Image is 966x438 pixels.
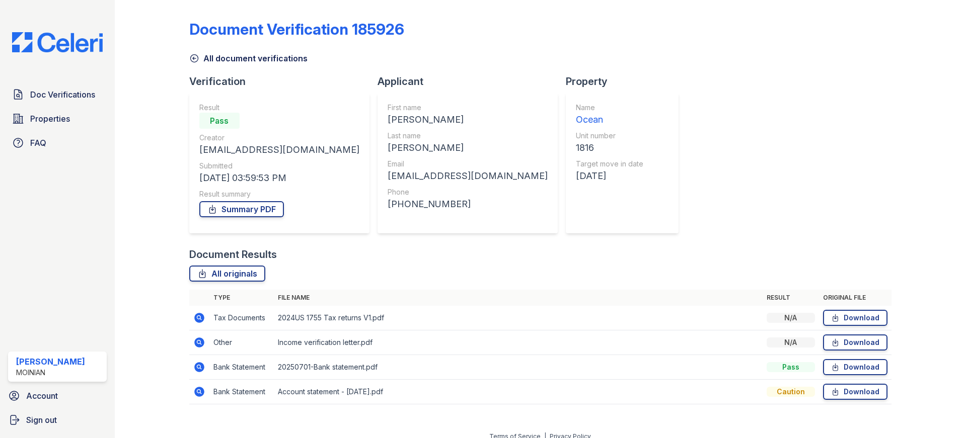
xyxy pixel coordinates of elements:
[199,201,284,217] a: Summary PDF
[388,169,548,183] div: [EMAIL_ADDRESS][DOMAIN_NAME]
[767,313,815,323] div: N/A
[189,20,404,38] div: Document Verification 185926
[274,290,763,306] th: File name
[8,133,107,153] a: FAQ
[576,141,643,155] div: 1816
[16,368,85,378] div: Moinian
[199,143,359,157] div: [EMAIL_ADDRESS][DOMAIN_NAME]
[576,113,643,127] div: Ocean
[209,306,274,330] td: Tax Documents
[274,380,763,404] td: Account statement - [DATE].pdf
[388,197,548,211] div: [PHONE_NUMBER]
[823,310,887,326] a: Download
[576,131,643,141] div: Unit number
[30,137,46,149] span: FAQ
[4,410,111,430] a: Sign out
[767,337,815,347] div: N/A
[274,306,763,330] td: 2024US 1755 Tax returns V1.pdf
[189,247,277,261] div: Document Results
[767,387,815,397] div: Caution
[8,84,107,105] a: Doc Verifications
[189,52,308,64] a: All document verifications
[189,74,378,89] div: Verification
[274,355,763,380] td: 20250701-Bank statement.pdf
[576,103,643,113] div: Name
[199,171,359,185] div: [DATE] 03:59:53 PM
[209,290,274,306] th: Type
[576,103,643,127] a: Name Ocean
[388,103,548,113] div: First name
[378,74,566,89] div: Applicant
[388,159,548,169] div: Email
[274,330,763,355] td: Income verification letter.pdf
[189,266,265,282] a: All originals
[767,362,815,372] div: Pass
[209,330,274,355] td: Other
[576,159,643,169] div: Target move in date
[4,386,111,406] a: Account
[26,414,57,426] span: Sign out
[823,384,887,400] a: Download
[209,355,274,380] td: Bank Statement
[199,103,359,113] div: Result
[4,32,111,52] img: CE_Logo_Blue-a8612792a0a2168367f1c8372b55b34899dd931a85d93a1a3d3e32e68fde9ad4.png
[26,390,58,402] span: Account
[823,359,887,375] a: Download
[199,133,359,143] div: Creator
[823,334,887,351] a: Download
[30,113,70,125] span: Properties
[199,113,240,129] div: Pass
[388,141,548,155] div: [PERSON_NAME]
[566,74,687,89] div: Property
[16,356,85,368] div: [PERSON_NAME]
[30,89,95,101] span: Doc Verifications
[763,290,819,306] th: Result
[388,113,548,127] div: [PERSON_NAME]
[199,189,359,199] div: Result summary
[576,169,643,183] div: [DATE]
[199,161,359,171] div: Submitted
[819,290,891,306] th: Original file
[388,131,548,141] div: Last name
[209,380,274,404] td: Bank Statement
[388,187,548,197] div: Phone
[8,109,107,129] a: Properties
